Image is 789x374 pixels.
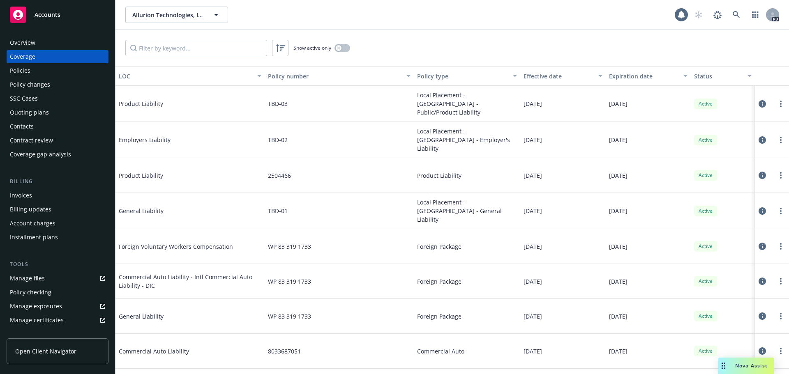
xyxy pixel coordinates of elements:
span: Accounts [35,11,60,18]
a: Manage certificates [7,314,108,327]
div: Quoting plans [10,106,49,119]
a: Manage files [7,272,108,285]
div: Coverage gap analysis [10,148,71,161]
span: [DATE] [609,135,628,144]
span: Commercial Auto Liability [119,347,242,356]
a: Start snowing [690,7,707,23]
span: Show active only [293,44,331,51]
a: Quoting plans [7,106,108,119]
span: WP 83 319 1733 [268,242,311,251]
span: Allurion Technologies, Inc. [132,11,203,19]
a: Manage BORs [7,328,108,341]
div: Policy type [417,72,508,80]
span: Foreign Package [417,242,461,251]
span: [DATE] [524,171,542,180]
span: Employers Liability [119,135,242,144]
a: Policies [7,64,108,77]
span: [DATE] [609,277,628,286]
a: more [776,346,786,356]
a: Overview [7,36,108,49]
a: Policy changes [7,78,108,91]
a: Invoices [7,189,108,202]
a: more [776,135,786,145]
span: Local Placement - [GEOGRAPHIC_DATA] - General Liability [417,198,517,224]
div: Manage BORs [10,328,48,341]
span: Commercial Auto [417,347,464,356]
span: Local Placement - [GEOGRAPHIC_DATA] - Employer's Liability [417,127,517,153]
span: Foreign Package [417,277,461,286]
span: [DATE] [524,242,542,251]
div: Billing updates [10,203,51,216]
span: TBD-03 [268,99,288,108]
div: Tools [7,260,108,268]
div: Contract review [10,134,53,147]
span: [DATE] [524,347,542,356]
div: Policy changes [10,78,50,91]
a: more [776,99,786,109]
span: Commercial Auto Liability - Intl Commercial Auto Liability - DIC [119,273,261,290]
span: [DATE] [524,99,542,108]
button: Policy number [265,66,414,86]
div: Manage exposures [10,300,62,313]
a: Switch app [747,7,764,23]
a: Coverage gap analysis [7,148,108,161]
span: [DATE] [524,277,542,286]
button: Effective date [520,66,605,86]
button: Policy type [414,66,520,86]
a: more [776,170,786,180]
a: Installment plans [7,231,108,244]
span: Product Liability [119,99,242,108]
div: LOC [119,72,252,80]
span: General Liability [119,207,242,215]
span: [DATE] [609,347,628,356]
a: Search [728,7,745,23]
div: Manage certificates [10,314,64,327]
a: Coverage [7,50,108,63]
span: Active [697,278,714,285]
span: TBD-02 [268,135,288,144]
a: Manage exposures [7,300,108,313]
div: Overview [10,36,35,49]
div: Billing [7,177,108,186]
span: Active [697,136,714,144]
span: WP 83 319 1733 [268,277,311,286]
div: Manage files [10,272,45,285]
button: Nova Assist [718,358,774,374]
span: Local Placement - [GEOGRAPHIC_DATA] - Public/Product Liability [417,91,517,117]
span: [DATE] [609,99,628,108]
span: Foreign Package [417,312,461,321]
span: [DATE] [609,242,628,251]
a: more [776,311,786,321]
span: Active [697,100,714,108]
span: Active [697,243,714,250]
span: Open Client Navigator [15,347,76,356]
span: [DATE] [524,135,542,144]
span: [DATE] [524,312,542,321]
div: Policies [10,64,30,77]
span: [DATE] [609,312,628,321]
span: Active [697,347,714,355]
span: 2504466 [268,171,291,180]
a: more [776,206,786,216]
span: Foreign Voluntary Workers Compensation [119,242,242,251]
a: SSC Cases [7,92,108,105]
button: Status [691,66,755,86]
a: Billing updates [7,203,108,216]
div: Expiration date [609,72,678,80]
div: Installment plans [10,231,58,244]
span: Active [697,172,714,179]
button: LOC [115,66,265,86]
a: Contract review [7,134,108,147]
div: Policy number [268,72,401,80]
span: Nova Assist [735,362,768,369]
div: Effective date [524,72,593,80]
div: Policy checking [10,286,51,299]
a: more [776,276,786,286]
button: Allurion Technologies, Inc. [125,7,228,23]
a: more [776,241,786,251]
span: Active [697,312,714,320]
a: Report a Bug [709,7,726,23]
button: Expiration date [606,66,691,86]
span: TBD-01 [268,207,288,215]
